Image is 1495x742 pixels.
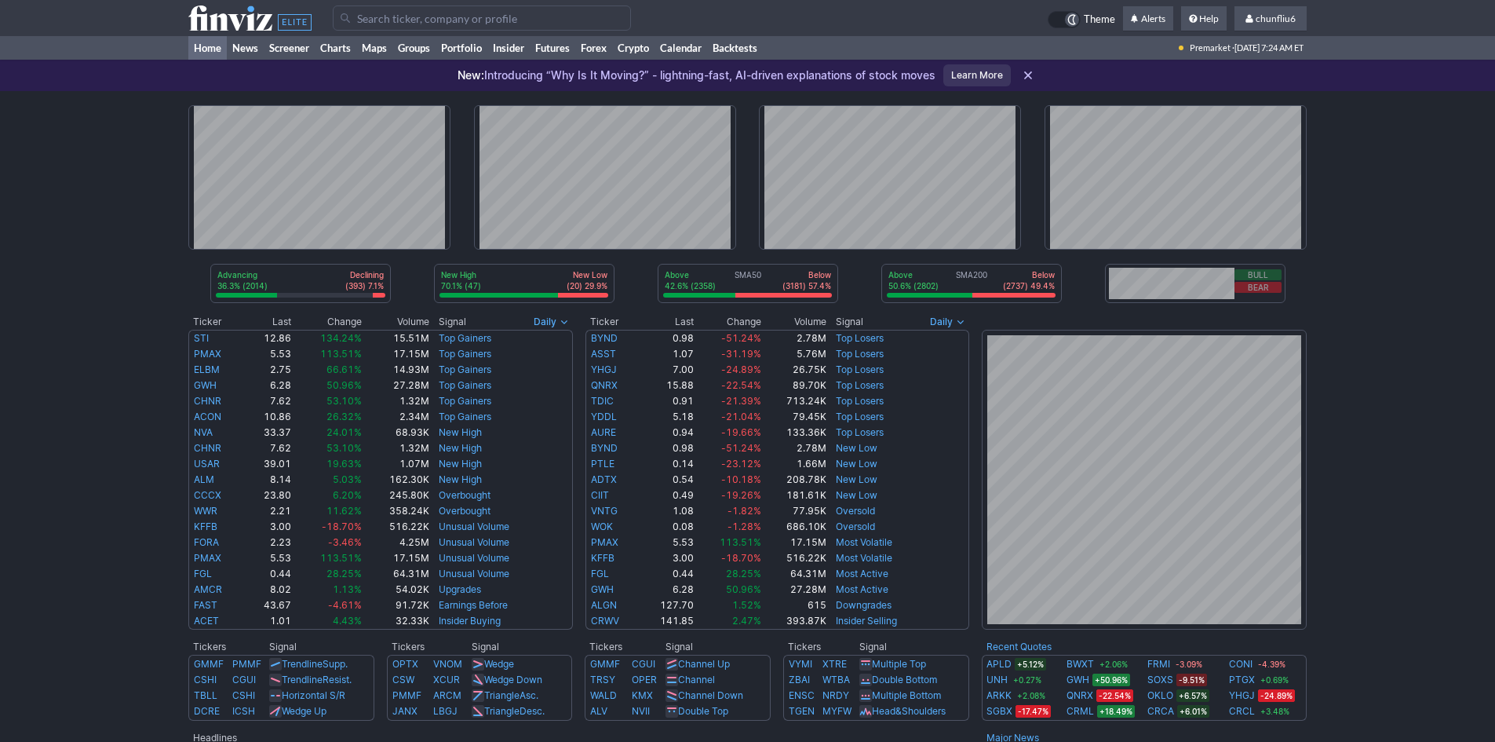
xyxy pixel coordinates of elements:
[639,362,695,378] td: 7.00
[762,503,827,519] td: 77.95K
[1229,688,1255,704] a: YHGJ
[678,689,743,701] a: Channel Down
[439,411,491,422] a: Top Gainers
[721,489,761,501] span: -19.26%
[227,36,264,60] a: News
[789,658,812,670] a: VYMI
[484,705,545,717] a: TriangleDesc.
[639,488,695,503] td: 0.49
[591,364,617,375] a: YHGJ
[1067,704,1094,719] a: CRML
[632,705,650,717] a: NVII
[575,36,612,60] a: Forex
[264,36,315,60] a: Screener
[836,489,877,501] a: New Low
[567,280,607,291] p: (20) 29.9%
[245,519,292,535] td: 3.00
[520,705,545,717] span: Desc.
[530,36,575,60] a: Futures
[484,689,538,701] a: TriangleAsc.
[836,473,877,485] a: New Low
[762,425,827,440] td: 133.36K
[356,36,392,60] a: Maps
[433,674,460,685] a: XCUR
[591,615,619,627] a: CRWV
[245,330,292,346] td: 12.86
[194,552,221,564] a: PMAX
[439,316,466,328] span: Signal
[665,269,716,280] p: Above
[439,536,509,548] a: Unusual Volume
[836,568,888,579] a: Most Active
[721,379,761,391] span: -22.54%
[194,458,220,470] a: USAR
[245,425,292,440] td: 33.37
[439,473,482,485] a: New High
[639,503,695,519] td: 1.08
[591,536,618,548] a: PMAX
[1003,280,1055,291] p: (2737) 49.4%
[639,456,695,472] td: 0.14
[363,566,430,582] td: 64.31M
[194,521,217,532] a: KFFB
[363,519,430,535] td: 516.22K
[433,658,462,670] a: VNOM
[392,705,418,717] a: JANX
[1123,6,1173,31] a: Alerts
[1147,688,1173,704] a: OKLO
[943,64,1011,86] a: Learn More
[822,674,850,685] a: WTBA
[232,689,255,701] a: CSHI
[194,674,217,685] a: CSHI
[458,68,484,82] span: New:
[333,489,362,501] span: 6.20%
[232,674,256,685] a: CGUI
[363,456,430,472] td: 1.07M
[326,505,362,517] span: 11.62%
[439,364,491,375] a: Top Gainers
[282,674,352,685] a: TrendlineResist.
[789,705,815,717] a: TGEN
[1229,704,1255,719] a: CRCL
[439,552,509,564] a: Unusual Volume
[245,393,292,409] td: 7.62
[721,411,761,422] span: -21.04%
[762,456,827,472] td: 1.66M
[441,269,481,280] p: New High
[591,426,616,438] a: AURE
[986,641,1052,652] a: Recent Quotes
[872,674,937,685] a: Double Bottom
[534,314,556,330] span: Daily
[245,472,292,488] td: 8.14
[836,379,884,391] a: Top Losers
[188,314,245,330] th: Ticker
[194,689,217,701] a: TBLL
[315,36,356,60] a: Charts
[245,503,292,519] td: 2.21
[245,488,292,503] td: 23.80
[727,521,761,532] span: -1.28%
[392,658,418,670] a: OPTX
[590,674,615,685] a: TRSY
[326,379,362,391] span: 50.96%
[986,704,1012,719] a: SGBX
[762,535,827,550] td: 17.15M
[639,550,695,566] td: 3.00
[1084,11,1115,28] span: Theme
[194,568,212,579] a: FGL
[458,68,935,83] p: Introducing “Why Is It Moving?” - lightning-fast, AI-driven explanations of stock moves
[822,689,849,701] a: NRDY
[484,658,514,670] a: Wedge
[392,674,414,685] a: CSW
[721,332,761,344] span: -51.24%
[707,36,763,60] a: Backtests
[328,536,362,548] span: -3.46%
[836,411,884,422] a: Top Losers
[590,705,607,717] a: ALV
[439,599,508,611] a: Earnings Before
[639,566,695,582] td: 0.44
[1234,36,1304,60] span: [DATE] 7:24 AM ET
[836,395,884,407] a: Top Losers
[591,599,617,611] a: ALGN
[282,689,345,701] a: Horizontal S/R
